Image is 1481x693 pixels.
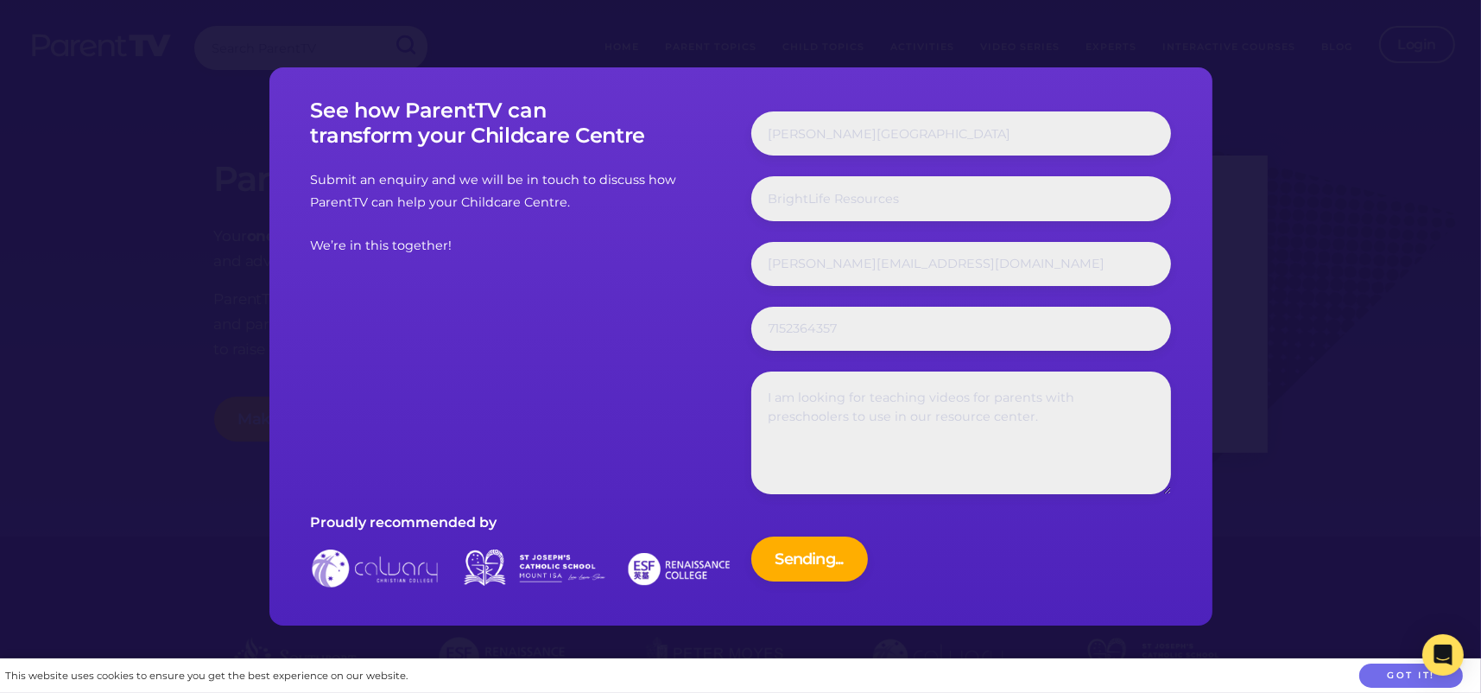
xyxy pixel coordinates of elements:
[1359,664,1463,689] button: Got it!
[5,667,408,685] div: This website uses cookies to ensure you get the best experience on our website.
[1422,634,1464,676] div: Open Intercom Messenger
[311,99,731,149] h3: See how ParentTV can transform your Childcare Centre
[311,542,731,594] img: logos-schools-form.37a1b95.png
[751,307,1171,351] input: Your phone number
[751,111,1171,156] input: Your name
[311,169,731,214] p: Submit an enquiry and we will be in touch to discuss how ParentTV can help your Childcare Centre.
[311,514,731,531] h5: Proudly recommended by
[751,372,1171,494] textarea: To enrich screen reader interactions, please activate Accessibility in Grammarly extension settings
[751,176,1171,220] input: Childcare Centre
[311,235,731,257] p: We’re in this together!
[751,242,1171,286] input: Your email address
[751,537,868,582] input: Sending...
